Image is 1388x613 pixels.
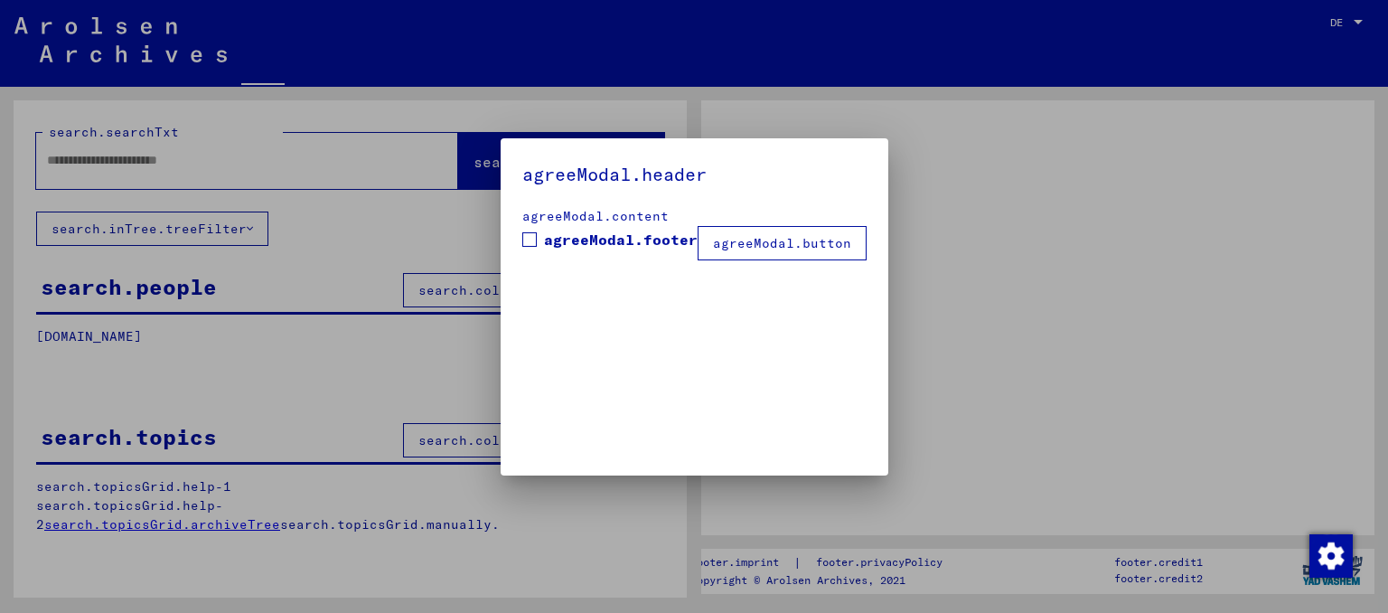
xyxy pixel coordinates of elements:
[1308,533,1352,577] div: Zustimmung ändern
[544,229,698,250] span: agreeModal.footer
[1309,534,1353,578] img: Zustimmung ändern
[522,160,867,189] h5: agreeModal.header
[522,207,867,226] div: agreeModal.content
[698,226,867,260] button: agreeModal.button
